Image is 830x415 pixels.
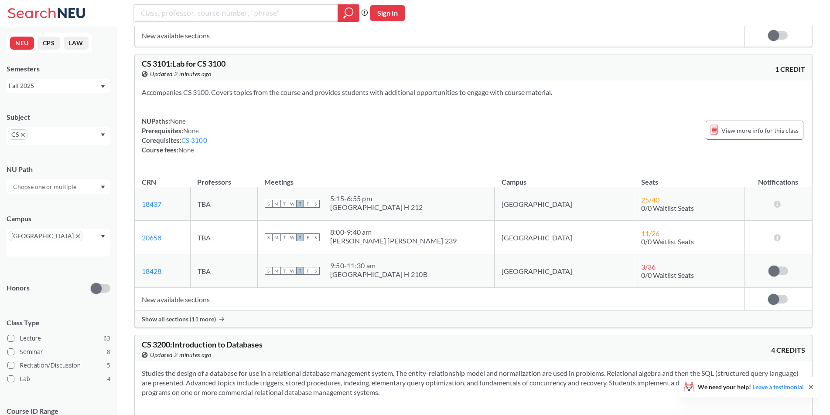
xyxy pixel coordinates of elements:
[7,229,110,256] div: [GEOGRAPHIC_DATA]X to remove pillDropdown arrow
[280,233,288,241] span: T
[101,186,105,189] svg: Dropdown arrow
[142,368,805,397] section: Studies the design of a database for use in a relational database management system. The entity-r...
[265,267,273,275] span: S
[265,200,273,208] span: S
[9,182,82,192] input: Choose one or multiple
[142,200,161,208] a: 18437
[257,169,494,187] th: Meetings
[9,81,100,91] div: Fall 2025
[280,200,288,208] span: T
[150,69,212,79] span: Updated 2 minutes ago
[190,254,257,288] td: TBA
[698,384,804,390] span: We need your help!
[265,233,273,241] span: S
[183,127,199,135] span: None
[495,254,634,288] td: [GEOGRAPHIC_DATA]
[775,64,805,74] span: 1 CREDIT
[142,116,207,155] div: NUPaths: Prerequisites: Corequisites: Course fees:
[330,228,457,236] div: 8:00 - 9:40 am
[38,37,60,50] button: CPS
[21,133,25,137] svg: X to remove pill
[744,169,812,187] th: Notifications
[343,7,354,19] svg: magnifying glass
[107,347,110,357] span: 8
[273,233,280,241] span: M
[7,318,110,327] span: Class Type
[64,37,89,50] button: LAW
[190,169,257,187] th: Professors
[170,117,186,125] span: None
[273,200,280,208] span: M
[330,194,423,203] div: 5:15 - 6:55 pm
[142,233,161,242] a: 20658
[101,235,105,238] svg: Dropdown arrow
[641,229,659,237] span: 11 / 26
[76,234,80,238] svg: X to remove pill
[107,374,110,384] span: 4
[135,24,744,47] td: New available sections
[142,315,216,323] span: Show all sections (11 more)
[7,346,110,358] label: Seminar
[7,283,30,293] p: Honors
[178,146,194,154] span: None
[641,271,694,279] span: 0/0 Waitlist Seats
[190,187,257,221] td: TBA
[142,59,225,68] span: CS 3101 : Lab for CS 3100
[142,267,161,275] a: 18428
[280,267,288,275] span: T
[140,6,331,20] input: Class, professor, course number, "phrase"
[181,136,207,144] a: CS 3100
[771,345,805,355] span: 4 CREDITS
[304,233,312,241] span: F
[304,200,312,208] span: F
[288,267,296,275] span: W
[641,196,659,204] span: 25 / 40
[641,263,656,271] span: 3 / 36
[330,203,423,212] div: [GEOGRAPHIC_DATA] H 212
[304,267,312,275] span: F
[330,270,427,279] div: [GEOGRAPHIC_DATA] H 210B
[9,129,27,140] span: CSX to remove pill
[7,64,110,74] div: Semesters
[142,177,156,187] div: CRN
[190,221,257,254] td: TBA
[495,187,634,221] td: [GEOGRAPHIC_DATA]
[101,133,105,137] svg: Dropdown arrow
[7,112,110,122] div: Subject
[721,125,799,136] span: View more info for this class
[288,233,296,241] span: W
[142,340,263,349] span: CS 3200 : Introduction to Databases
[150,350,212,360] span: Updated 2 minutes ago
[330,236,457,245] div: [PERSON_NAME] [PERSON_NAME] 239
[370,5,405,21] button: Sign In
[312,267,320,275] span: S
[135,288,744,311] td: New available sections
[7,373,110,385] label: Lab
[7,179,110,194] div: Dropdown arrow
[330,261,427,270] div: 9:50 - 11:30 am
[107,361,110,370] span: 5
[312,200,320,208] span: S
[495,169,634,187] th: Campus
[273,267,280,275] span: M
[338,4,359,22] div: magnifying glass
[7,79,110,93] div: Fall 2025Dropdown arrow
[9,231,82,241] span: [GEOGRAPHIC_DATA]X to remove pill
[7,165,110,174] div: NU Path
[641,237,694,246] span: 0/0 Waitlist Seats
[7,214,110,223] div: Campus
[312,233,320,241] span: S
[495,221,634,254] td: [GEOGRAPHIC_DATA]
[296,267,304,275] span: T
[7,360,110,371] label: Recitation/Discussion
[634,169,745,187] th: Seats
[101,85,105,88] svg: Dropdown arrow
[10,37,34,50] button: NEU
[752,383,804,391] a: Leave a testimonial
[142,88,805,97] section: Accompanies CS 3100. Covers topics from the course and provides students with additional opportun...
[7,333,110,344] label: Lecture
[296,233,304,241] span: T
[288,200,296,208] span: W
[135,311,812,327] div: Show all sections (11 more)
[641,204,694,212] span: 0/0 Waitlist Seats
